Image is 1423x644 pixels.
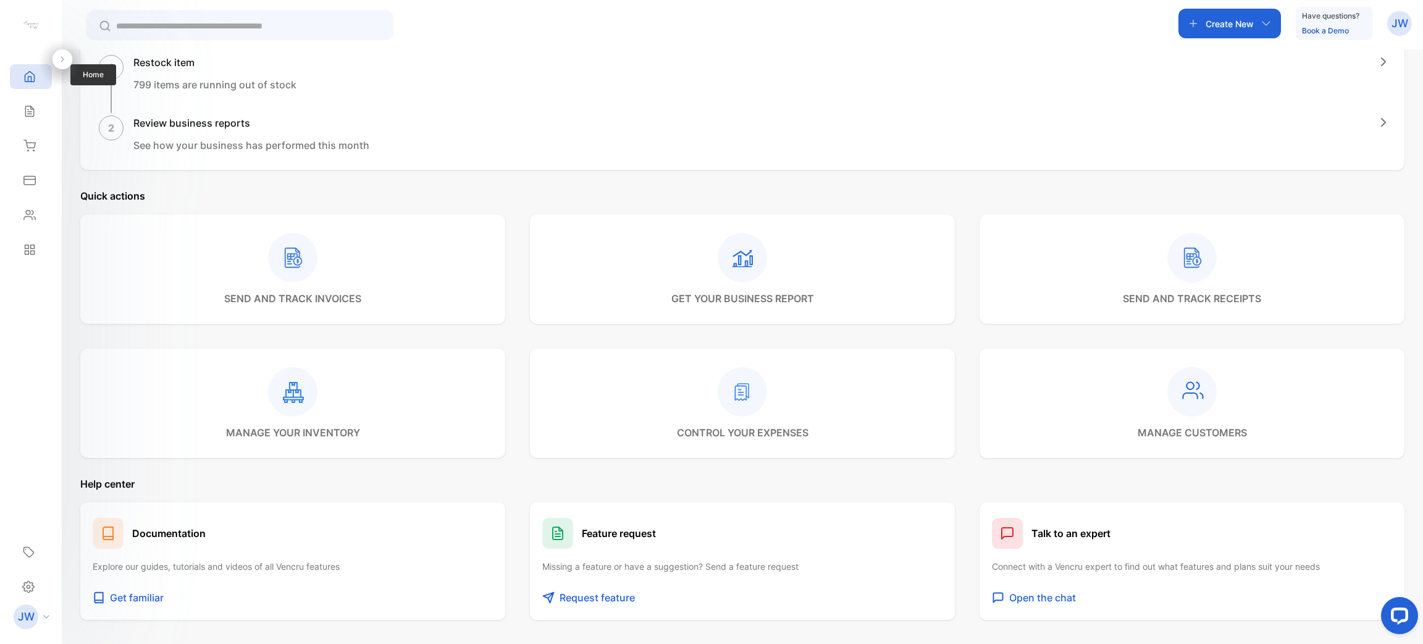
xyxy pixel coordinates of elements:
[671,291,814,306] p: get your business report
[80,189,1404,203] p: Quick actions
[1302,26,1349,35] a: Book a Demo
[992,560,1392,573] p: Connect with a Vencru expert to find out what features and plans suit your needs
[132,526,206,541] h1: Documentation
[1138,425,1247,440] p: manage customers
[677,425,808,440] p: control your expenses
[1178,9,1281,38] button: Create New
[133,116,369,130] h1: Review business reports
[133,77,296,92] p: 799 items are running out of stock
[1371,592,1423,644] iframe: LiveChat chat widget
[109,60,114,75] p: 1
[93,587,493,608] button: Get familiar
[1392,15,1408,32] p: JW
[226,425,360,440] p: manage your inventory
[108,121,114,135] p: 2
[1206,17,1254,30] p: Create New
[582,526,656,541] h1: Feature request
[1009,590,1076,605] p: Open the chat
[18,609,35,625] p: JW
[224,291,361,306] p: send and track invoices
[70,64,116,85] span: Home
[133,55,296,70] h1: Restock item
[542,587,942,608] button: Request feature
[992,587,1392,608] button: Open the chat
[1387,9,1412,38] button: JW
[1031,526,1110,541] h1: Talk to an expert
[22,16,40,35] img: logo
[93,560,493,573] p: Explore our guides, tutorials and videos of all Vencru features
[560,590,635,605] p: Request feature
[1123,291,1261,306] p: send and track receipts
[80,477,1404,491] p: Help center
[110,590,164,605] p: Get familiar
[133,138,369,153] p: See how your business has performed this month
[542,560,942,573] p: Missing a feature or have a suggestion? Send a feature request
[1302,10,1359,22] p: Have questions?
